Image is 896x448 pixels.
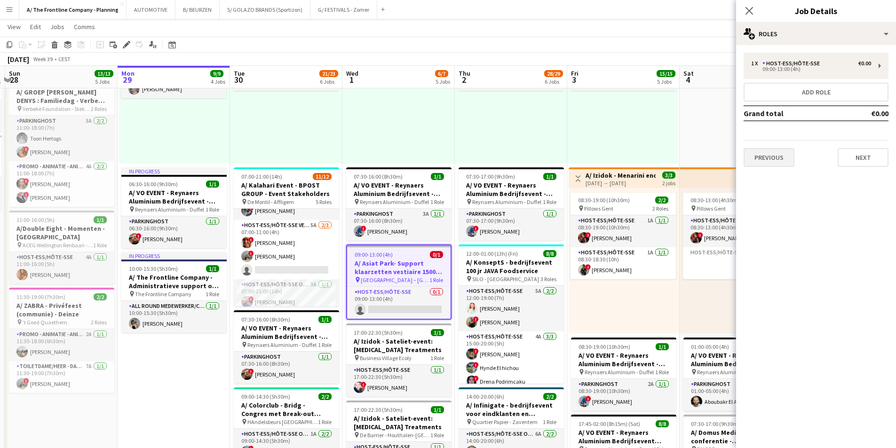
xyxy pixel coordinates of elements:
span: ! [473,348,479,354]
div: 4 Jobs [211,78,225,85]
app-card-role: Host-ess/Hôte-sse4A1/111:00-16:00 (5h)[PERSON_NAME] [9,252,114,284]
h3: A/ VO EVENT - Reynaers Aluminium Bedrijfsevent - PARKING LEVERANCIERS - 29/09 tem 06/10 [683,351,789,368]
span: ! [248,251,254,256]
div: 6 Jobs [320,78,338,85]
span: 15/15 [657,70,675,77]
app-job-card: 07:30-17:00 (9h30m)1/1A/ VO EVENT - Reynaers Aluminium Bedrijfsevent - PARKING LEVERANCIERS - 29/... [459,167,564,241]
div: 5 Jobs [436,78,450,85]
span: 1/1 [543,173,556,180]
span: ! [24,146,29,152]
span: 13/13 [95,70,113,77]
app-job-card: In progress10:00-15:30 (5h30m)1/1A/ The Frontline Company - Administratieve support op TFC Kantoo... [121,252,227,333]
h3: A/ ZABRA - Privéfeest (communie) - Deinze [9,301,114,318]
app-job-card: 11:00-18:00 (7h)4/4A/ GROEP [PERSON_NAME] DENYS : Familiedag - Verbeke Foundation Stekene Verbeke... [9,74,114,207]
app-card-role: Host-ess/Hôte-sse4A3/315:00-20:00 (5h)![PERSON_NAME]!Hynde El hichou!Drena Podrimçaku [459,331,564,391]
h3: A/ Kalahari Event - BPOST GROUP - Event Stakeholders [234,181,339,198]
div: 12:00-01:00 (13h) (Fri)8/8A/ KonseptS - bedrijfsevent 100 jr JAVA Foodservice SILO - [GEOGRAPHIC_... [459,244,564,384]
span: 12:00-01:00 (13h) (Fri) [466,250,518,257]
span: 21/23 [319,70,338,77]
div: [DATE] → [DATE] [586,180,656,187]
h3: A/ VO EVENT - Reynaers Aluminium Bedrijfsevent - PARKING LEVERANCIERS - 29/09 tem 06/10 [571,351,676,368]
div: 1 x [751,60,762,67]
span: ! [24,378,29,384]
app-card-role: Promo - Animatie - Animation4A2/211:00-18:00 (7h)![PERSON_NAME]![PERSON_NAME] [9,161,114,207]
span: Verbeke Foundation - Stekene [23,105,91,112]
a: Jobs [47,21,68,33]
a: View [4,21,24,33]
app-job-card: In progress06:30-16:00 (9h30m)1/1A/ VO EVENT - Reynaers Aluminium Bedrijfsevent - PARKING LEVERAN... [121,167,227,248]
span: 07:30-17:00 (9h30m) [691,420,740,427]
span: Pillows Gent [697,205,726,212]
button: Previous [744,148,794,167]
span: 07:00-21:00 (14h) [241,173,282,180]
app-job-card: 07:00-21:00 (14h)11/12A/ Kalahari Event - BPOST GROUP - Event Stakeholders De Montil - Affligem5 ... [234,167,339,307]
span: ! [24,192,29,197]
span: ! [473,226,479,231]
span: ! [24,178,29,184]
button: A/ The Frontline Company - Planning [19,0,127,19]
span: Reynaers Aluminium - Duffel [360,198,429,205]
span: 11:00-16:00 (5h) [16,216,55,223]
span: 1/1 [431,329,444,336]
span: ! [585,264,591,270]
span: 1 Role [318,341,332,348]
div: 11:00-16:00 (5h)1/1A/Double Eight - Momenten - [GEOGRAPHIC_DATA] ACEG Wellington Renbaan - [GEOGR... [9,211,114,284]
span: 8/8 [543,250,556,257]
h3: A/ VO EVENT - Reynaers Aluminium Bedrijfsevent - PARKING LEVERANCIERS - 29/09 tem 06/10 [121,189,227,205]
span: 01:00-05:00 (4h) [691,343,729,350]
div: 17:00-22:30 (5h30m)1/1A/ Izidok - Sateliet-event: [MEDICAL_DATA] Treatments Business Village Ecol... [346,323,452,397]
h3: A/ Izidok - Sateliet-event: [MEDICAL_DATA] Treatments [346,414,452,431]
app-card-role: Parkinghost3A1/107:30-16:00 (8h30m)![PERSON_NAME] [346,209,452,241]
span: Tue [234,69,245,78]
app-card-role: Host-ess/Hôte-sse Onthaal-Accueill3A1/107:00-21:00 (14h)![PERSON_NAME] [234,279,339,311]
span: Edit [30,23,41,31]
app-card-role: Host-ess/Hôte-sse5A2/212:00-19:00 (7h)[PERSON_NAME]![PERSON_NAME] [459,286,564,331]
span: 1 Role [318,418,332,425]
div: 07:30-16:00 (8h30m)1/1A/ VO EVENT - Reynaers Aluminium Bedrijfsevent - PARKING LEVERANCIERS - 29/... [346,167,452,241]
app-card-role: Parkinghost1/107:30-16:00 (8h30m)![PERSON_NAME] [234,352,339,384]
span: 3 Roles [540,275,556,283]
span: ! [473,376,479,381]
span: Quartier Papier - Zaventem [472,418,538,425]
div: Host-ess/Hôte-sse [762,60,824,67]
span: 1/1 [431,173,444,180]
span: 17:00-22:30 (5h30m) [354,329,403,336]
span: 6/7 [435,70,448,77]
div: 07:30-16:00 (8h30m)1/1A/ VO EVENT - Reynaers Aluminium Bedrijfsevent - PARKING LEVERANCIERS - 29/... [234,310,339,384]
span: ! [361,226,366,231]
span: 1/1 [206,265,219,272]
span: 30 [232,74,245,85]
span: ! [586,396,591,401]
div: €0.00 [858,60,871,67]
div: 09:00-13:00 (4h) [751,67,871,71]
button: Next [838,148,888,167]
span: De Barrier - Houthalen-[GEOGRAPHIC_DATA] [360,432,430,439]
span: 1 Role [430,432,444,439]
span: 2/2 [655,196,668,204]
h3: A/ Izidok - Sateliet-event: [MEDICAL_DATA] Treatments [346,337,452,354]
h3: A/ VO EVENT - Reynaers Aluminium Bedrijfsevent - PARKING LEVERANCIERS - 29/09 tem 06/10 [459,181,564,198]
app-job-card: 11:30-19:00 (7h30m)2/2A/ ZABRA - Privéfeest (communie) - Deinze 't Goed Quaethem2 RolesPromo - An... [9,288,114,393]
app-job-card: 08:30-19:00 (10h30m)2/2 Pillows Gent2 RolesHost-ess/Hôte-sse1A1/108:30-19:00 (10h30m)![PERSON_NAM... [571,193,676,279]
span: 28 [8,74,20,85]
h3: A/ VO EVENT - Reynaers Aluminium Bedrijfsevent - PARKING LEVERANCIERS - 29/09 tem 06/10 [346,181,452,198]
app-job-card: 01:00-05:00 (4h)1/1A/ VO EVENT - Reynaers Aluminium Bedrijfsevent - PARKING LEVERANCIERS - 29/09 ... [683,338,789,411]
button: AUTOMOTIVE [127,0,175,19]
h3: A/ VO EVENT - Reynaers Aluminium Bedrijfsevent - PARKING LEVERANCIERS - 29/09 tem 06/10 [234,324,339,341]
span: 08:30-19:00 (10h30m) [579,343,630,350]
span: 09:00-13:00 (4h) [355,251,393,258]
div: 08:30-13:00 (4h30m)1/1 Pillows Gent1 RoleHost-ess/Hôte-sse1A1/108:30-13:00 (4h30m)![PERSON_NAME]H... [683,193,788,279]
span: ! [473,362,479,368]
div: [DATE] [8,55,29,64]
span: 1/1 [656,343,669,350]
span: 2 [457,74,470,85]
span: 11/12 [313,173,332,180]
h3: A/ Infinigate - bedrijfsevent voor eindklanten en resellers [459,401,564,418]
span: 07:30-17:00 (9h30m) [466,173,515,180]
span: 2 Roles [91,105,107,112]
span: 1 Role [430,198,444,205]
